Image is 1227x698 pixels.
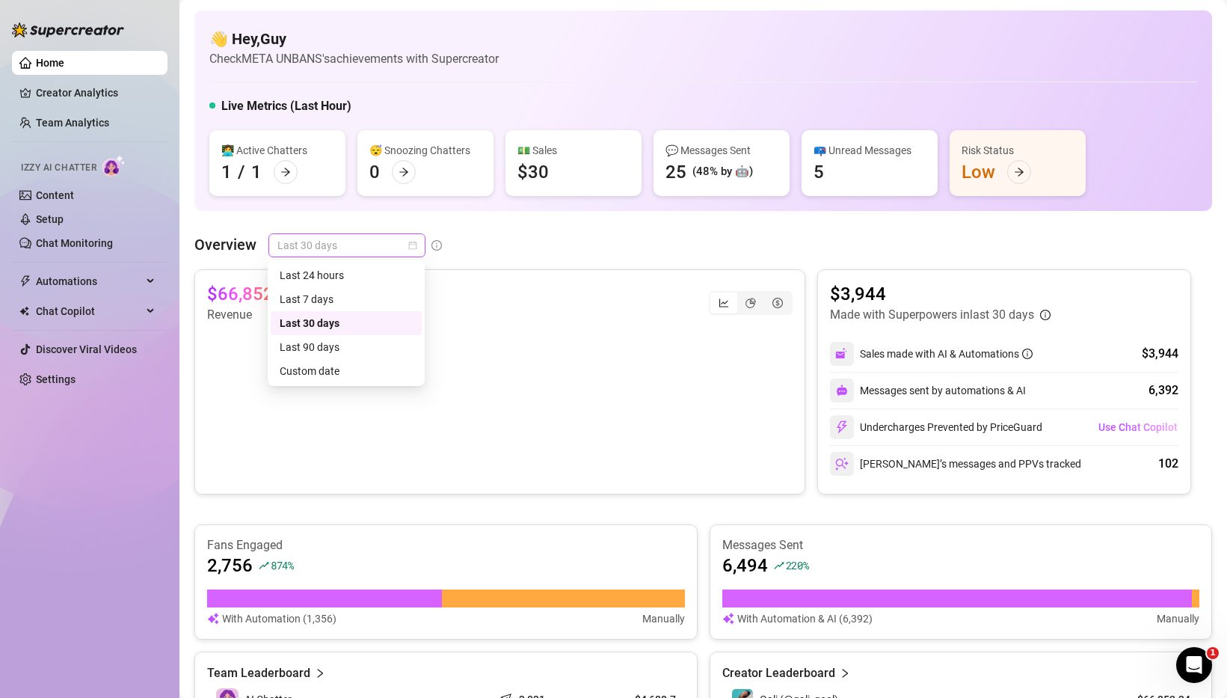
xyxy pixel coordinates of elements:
article: 6,494 [722,554,768,578]
div: Last 90 days [280,339,413,355]
span: right [315,664,325,682]
div: 😴 Snoozing Chatters [369,142,482,159]
div: 1 [251,160,262,184]
img: logo-BBDzfeDw.svg [12,22,124,37]
img: svg%3e [207,610,219,627]
article: Fans Engaged [207,537,685,554]
a: Setup [36,213,64,225]
a: Discover Viral Videos [36,343,137,355]
div: 💬 Messages Sent [665,142,778,159]
img: AI Chatter [102,155,126,177]
article: Team Leaderboard [207,664,310,682]
span: arrow-right [280,167,291,177]
div: Custom date [280,363,413,379]
img: svg%3e [836,385,848,397]
h4: 👋 Hey, Guy [209,28,499,49]
div: Last 30 days [280,315,413,331]
span: info-circle [1040,310,1051,320]
div: 25 [665,160,686,184]
div: 5 [814,160,824,184]
article: 2,756 [207,554,253,578]
article: Revenue [207,306,309,324]
article: With Automation (1,356) [222,610,336,627]
div: 📪 Unread Messages [814,142,926,159]
iframe: Intercom live chat [1176,647,1212,683]
div: Last 90 days [271,335,422,359]
div: 0 [369,160,380,184]
article: Manually [1157,610,1199,627]
img: Chat Copilot [19,306,29,316]
div: [PERSON_NAME]’s messages and PPVs tracked [830,452,1081,476]
span: arrow-right [1014,167,1024,177]
img: svg%3e [722,610,734,627]
a: Chat Monitoring [36,237,113,249]
a: Content [36,189,74,201]
span: Chat Copilot [36,299,142,323]
div: 💵 Sales [517,142,630,159]
h5: Live Metrics (Last Hour) [221,97,351,115]
img: svg%3e [835,347,849,361]
span: calendar [408,241,417,250]
div: $30 [517,160,549,184]
a: Creator Analytics [36,81,156,105]
span: 220 % [786,558,809,572]
div: Risk Status [962,142,1074,159]
article: Overview [194,233,256,256]
span: info-circle [431,240,442,251]
article: Creator Leaderboard [722,664,835,682]
span: pie-chart [745,298,756,308]
span: info-circle [1022,349,1033,359]
div: segmented control [709,291,793,315]
img: svg%3e [835,420,849,434]
div: 102 [1158,455,1178,473]
div: Last 7 days [271,287,422,311]
span: line-chart [719,298,729,308]
div: (48% by 🤖) [692,163,753,181]
span: dollar-circle [772,298,783,308]
article: Check META UNBANS's achievements with Supercreator [209,49,499,68]
img: svg%3e [835,457,849,471]
div: Last 24 hours [271,263,422,287]
a: Home [36,57,64,69]
div: Last 24 hours [280,267,413,284]
article: With Automation & AI (6,392) [737,610,873,627]
div: Last 7 days [280,291,413,307]
div: Custom date [271,359,422,383]
span: Automations [36,269,142,293]
span: right [840,664,850,682]
span: rise [774,560,784,571]
a: Settings [36,373,76,385]
article: Made with Superpowers in last 30 days [830,306,1034,324]
span: Izzy AI Chatter [21,161,96,175]
div: Sales made with AI & Automations [860,346,1033,362]
div: 👩‍💻 Active Chatters [221,142,333,159]
div: Undercharges Prevented by PriceGuard [830,415,1042,439]
button: Use Chat Copilot [1098,415,1178,439]
span: 874 % [271,558,294,572]
article: Manually [642,610,685,627]
div: 6,392 [1148,382,1178,399]
span: Last 30 days [277,234,416,257]
div: Last 30 days [271,311,422,335]
article: $66,852 [207,282,274,306]
span: arrow-right [399,167,409,177]
article: $3,944 [830,282,1051,306]
a: Team Analytics [36,117,109,129]
span: thunderbolt [19,275,31,287]
span: 1 [1207,647,1219,659]
span: rise [259,560,269,571]
div: $3,944 [1142,345,1178,363]
span: Use Chat Copilot [1098,421,1178,433]
article: Messages Sent [722,537,1200,554]
div: 1 [221,160,232,184]
div: Messages sent by automations & AI [830,379,1026,402]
